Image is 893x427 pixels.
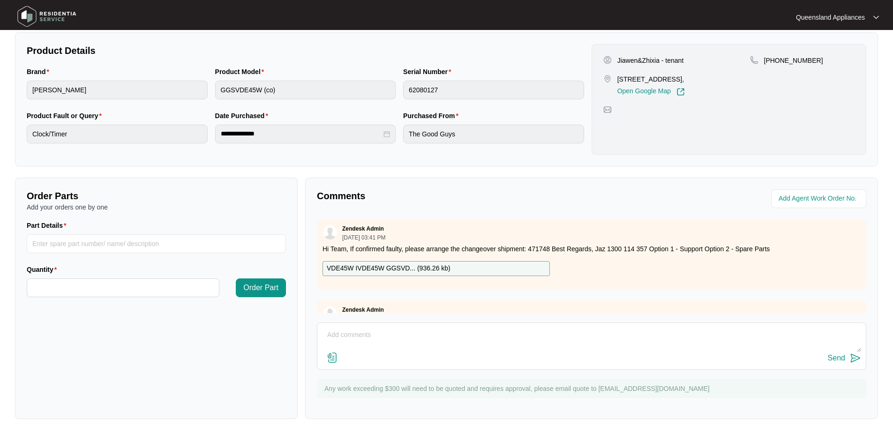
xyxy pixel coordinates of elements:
p: VDE45W IVDE45W GGSVD... ( 936.26 kb ) [327,263,450,274]
img: map-pin [603,105,612,114]
p: Jiawen&Zhixia - tenant [617,56,684,65]
label: Product Model [215,67,268,76]
img: Link-External [676,88,685,96]
p: Queensland Appliances [796,13,865,22]
button: Order Part [236,278,286,297]
label: Brand [27,67,53,76]
input: Brand [27,81,208,99]
input: Part Details [27,234,286,253]
img: send-icon.svg [850,352,861,364]
p: [DATE] 03:41 PM [342,235,385,240]
label: Product Fault or Query [27,111,105,120]
label: Part Details [27,221,70,230]
input: Serial Number [403,81,584,99]
p: Zendesk Admin [342,306,384,314]
img: map-pin [750,56,758,64]
input: Add Agent Work Order No. [779,193,861,204]
p: [STREET_ADDRESS], [617,75,685,84]
div: Send [828,354,845,362]
label: Date Purchased [215,111,272,120]
label: Quantity [27,265,60,274]
p: Product Details [27,44,584,57]
img: file-attachment-doc.svg [327,352,338,363]
input: Purchased From [403,125,584,143]
p: Add your orders one by one [27,202,286,212]
p: Comments [317,189,585,202]
span: Order Part [243,282,278,293]
p: Hi Team, If confirmed faulty, please arrange the changeover shipment: 471748 Best Regards, Jaz 13... [323,244,861,254]
img: user.svg [323,225,337,240]
img: dropdown arrow [873,15,879,20]
img: residentia service logo [14,2,80,30]
p: [PHONE_NUMBER] [764,56,823,65]
img: user.svg [323,307,337,321]
input: Quantity [27,279,219,297]
button: Send [828,352,861,365]
img: map-pin [603,75,612,83]
a: Open Google Map [617,88,685,96]
p: Any work exceeding $300 will need to be quoted and requires approval, please email quote to [EMAI... [324,384,862,393]
p: Zendesk Admin [342,225,384,232]
p: Order Parts [27,189,286,202]
input: Product Fault or Query [27,125,208,143]
input: Product Model [215,81,396,99]
img: user-pin [603,56,612,64]
input: Date Purchased [221,129,382,139]
label: Purchased From [403,111,462,120]
label: Serial Number [403,67,455,76]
